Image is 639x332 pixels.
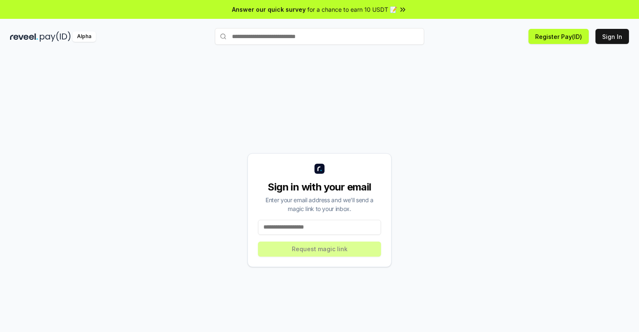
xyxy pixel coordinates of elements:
div: Sign in with your email [258,180,381,194]
button: Sign In [595,29,629,44]
img: pay_id [40,31,71,42]
img: reveel_dark [10,31,38,42]
button: Register Pay(ID) [528,29,589,44]
img: logo_small [314,164,325,174]
div: Enter your email address and we’ll send a magic link to your inbox. [258,196,381,213]
span: Answer our quick survey [232,5,306,14]
div: Alpha [72,31,96,42]
span: for a chance to earn 10 USDT 📝 [307,5,397,14]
